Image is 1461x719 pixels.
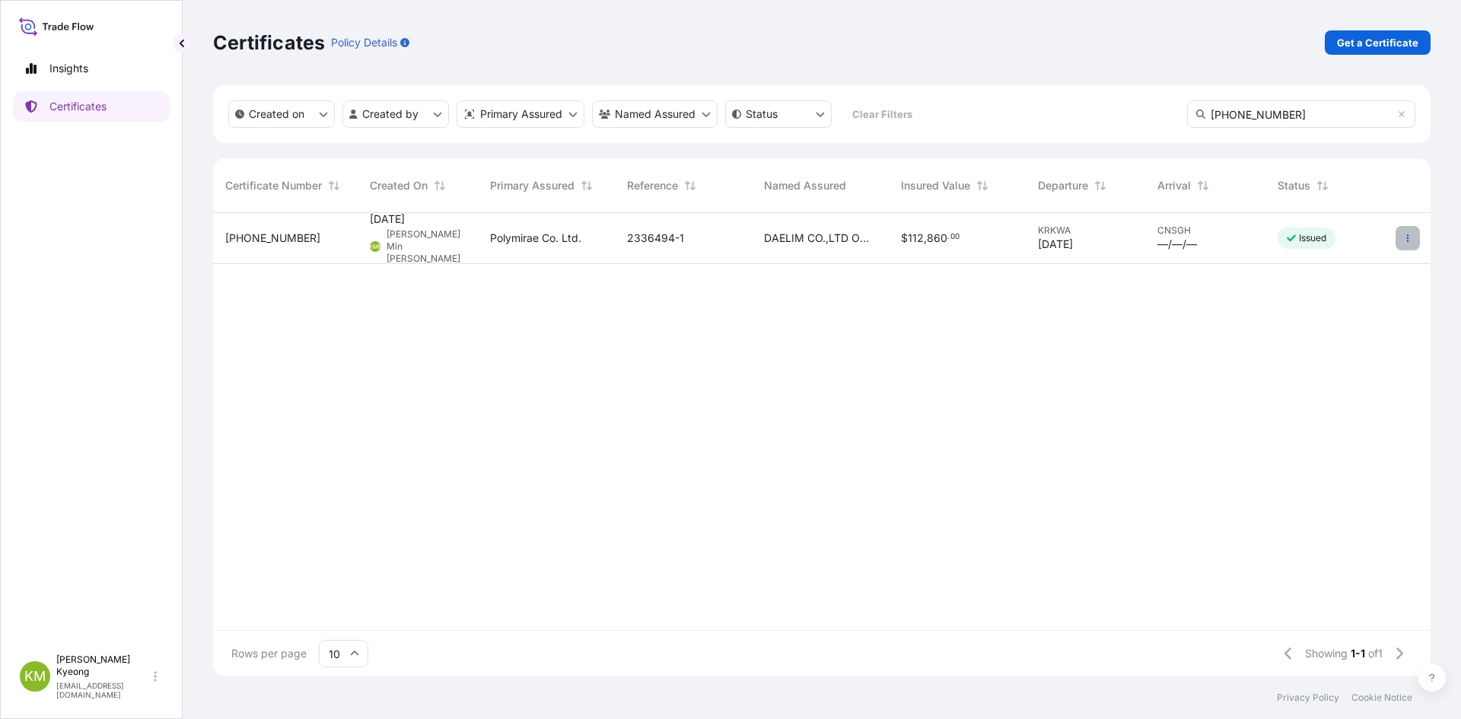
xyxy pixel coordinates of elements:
span: Reference [627,178,678,193]
button: Sort [1194,177,1212,195]
span: Status [1278,178,1310,193]
span: KM [24,669,46,684]
button: Sort [973,177,992,195]
span: 00 [950,234,960,240]
button: certificateStatus Filter options [725,100,832,128]
p: Created by [362,107,419,122]
button: createdOn Filter options [228,100,335,128]
button: Sort [1091,177,1109,195]
span: [DATE] [1038,237,1073,252]
input: Search Certificate or Reference... [1187,100,1415,128]
span: Departure [1038,178,1088,193]
button: distributor Filter options [457,100,584,128]
span: —/—/— [1157,237,1197,252]
span: Created On [370,178,428,193]
a: Get a Certificate [1325,30,1431,55]
span: Arrival [1157,178,1191,193]
span: Polymirae Co. Ltd. [490,231,581,246]
span: . [947,234,950,240]
p: [PERSON_NAME] Kyeong [56,654,151,678]
span: CNSGH [1157,224,1253,237]
a: Privacy Policy [1277,692,1339,704]
span: Certificate Number [225,178,322,193]
p: Named Assured [615,107,695,122]
span: $ [901,233,908,243]
a: Insights [13,53,170,84]
button: Sort [325,177,343,195]
span: DAELIM CO.,LTD ON BEHALF OF POLYMIRAE [764,231,877,246]
p: Certificates [213,30,325,55]
span: , [924,233,927,243]
span: [PERSON_NAME] Min [PERSON_NAME] [387,228,466,265]
button: createdBy Filter options [342,100,449,128]
span: Primary Assured [490,178,575,193]
button: Clear Filters [839,102,925,126]
span: KRKWA [1038,224,1134,237]
span: of 1 [1368,646,1383,661]
button: Sort [431,177,449,195]
span: 112 [908,233,924,243]
p: [EMAIL_ADDRESS][DOMAIN_NAME] [56,681,151,699]
span: [PHONE_NUMBER] [225,231,320,246]
a: Certificates [13,91,170,122]
p: Status [746,107,778,122]
p: Clear Filters [852,107,912,122]
button: Sort [578,177,596,195]
p: Issued [1299,232,1327,244]
p: Get a Certificate [1337,35,1418,50]
span: 2336494-1 [627,231,684,246]
p: Created on [249,107,304,122]
p: Primary Assured [480,107,562,122]
span: 1-1 [1351,646,1365,661]
span: Insured Value [901,178,970,193]
span: 860 [927,233,947,243]
button: cargoOwner Filter options [592,100,718,128]
button: Sort [681,177,699,195]
span: Showing [1305,646,1348,661]
p: Certificates [49,99,107,114]
p: Policy Details [331,35,397,50]
span: KMK [369,239,382,254]
span: Rows per page [231,646,307,661]
button: Sort [1313,177,1332,195]
a: Cookie Notice [1351,692,1412,704]
span: Named Assured [764,178,846,193]
span: [DATE] [370,212,405,227]
p: Insights [49,61,88,76]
